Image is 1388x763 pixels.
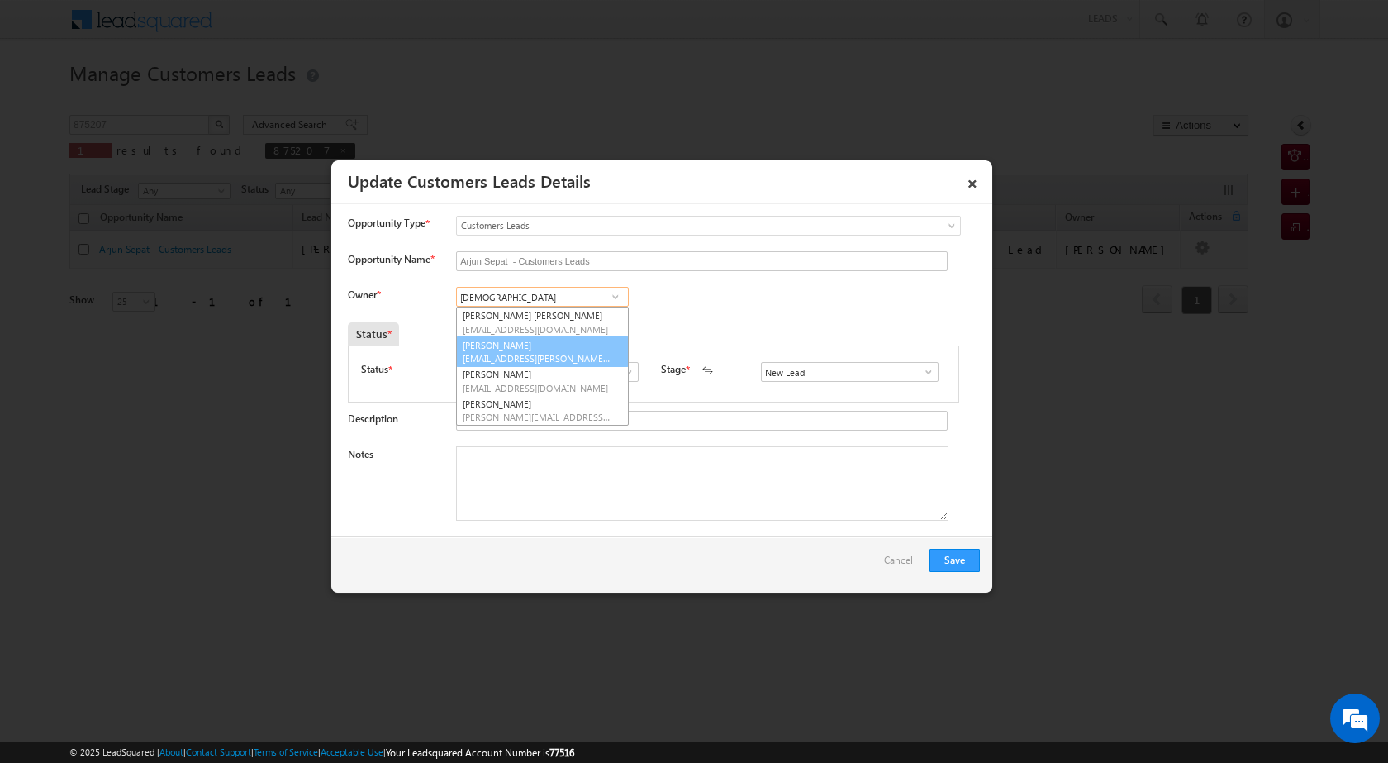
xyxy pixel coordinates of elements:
a: About [159,746,183,757]
button: Save [929,549,980,572]
label: Status [361,362,388,377]
span: [EMAIL_ADDRESS][PERSON_NAME][DOMAIN_NAME] [463,352,611,365]
span: [PERSON_NAME][EMAIL_ADDRESS][DOMAIN_NAME] [463,411,611,423]
a: × [958,166,986,195]
label: Stage [661,362,686,377]
input: Type to Search [456,287,629,307]
span: 77516 [549,746,574,759]
span: Opportunity Type [348,216,425,231]
a: Customers Leads [456,216,961,236]
div: Chat with us now [86,87,278,108]
input: Type to Search [761,362,939,382]
div: Minimize live chat window [271,8,311,48]
span: Customers Leads [457,218,893,233]
a: [PERSON_NAME] [456,336,629,368]
label: Notes [348,448,373,460]
span: [EMAIL_ADDRESS][DOMAIN_NAME] [463,382,611,394]
a: Terms of Service [254,746,318,757]
a: Show All Items [914,364,934,380]
a: Update Customers Leads Details [348,169,591,192]
textarea: Type your message and hit 'Enter' [21,153,302,495]
a: [PERSON_NAME] [457,396,628,426]
label: Description [348,412,398,425]
a: Acceptable Use [321,746,383,757]
span: [EMAIL_ADDRESS][DOMAIN_NAME] [463,323,611,336]
a: Contact Support [186,746,251,757]
span: Your Leadsquared Account Number is [386,746,574,759]
a: Show All Items [614,364,635,380]
div: Status [348,322,399,346]
a: Cancel [884,549,921,580]
label: Owner [348,289,380,301]
img: d_60004797649_company_0_60004797649 [28,87,69,108]
span: © 2025 LeadSquared | | | | | [69,745,574,761]
em: Start Chat [225,509,300,532]
a: [PERSON_NAME] [457,366,628,396]
a: Show All Items [605,289,625,305]
label: Opportunity Name [348,253,434,265]
a: [PERSON_NAME] [PERSON_NAME] [457,308,628,337]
